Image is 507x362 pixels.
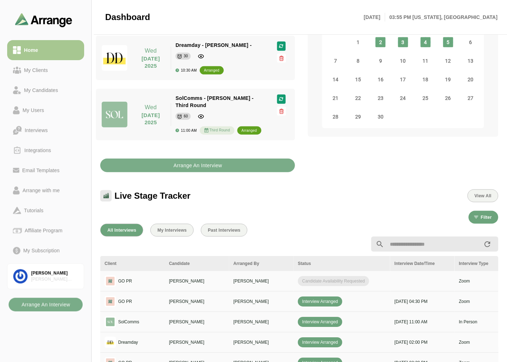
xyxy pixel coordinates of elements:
div: Home [21,46,41,54]
span: Wednesday, September 17, 2025 [398,74,408,85]
span: Monday, September 29, 2025 [353,112,363,122]
button: Filter [469,211,498,224]
p: [PERSON_NAME] [169,298,225,305]
button: All Interviews [100,224,143,237]
a: Integrations [7,140,84,160]
p: [PERSON_NAME] [169,319,225,325]
span: Dreamday - [PERSON_NAME] - [175,42,252,48]
span: Thursday, September 4, 2025 [421,37,431,47]
div: Affiliate Program [22,226,65,235]
span: Tuesday, September 30, 2025 [376,112,386,122]
p: [DATE] 11:00 AM [395,319,450,325]
a: Interviews [7,120,84,140]
span: Thursday, September 18, 2025 [421,74,431,85]
span: Wednesday, September 10, 2025 [398,56,408,66]
a: Tutorials [7,201,84,221]
a: My Users [7,100,84,120]
span: Sunday, September 28, 2025 [330,112,341,122]
p: [PERSON_NAME] [169,339,225,346]
p: [DATE] 02:00 PM [395,339,450,346]
div: My Subscription [20,246,63,255]
a: Home [7,40,84,60]
span: Sunday, September 21, 2025 [330,93,341,103]
b: Arrange An Interview [173,159,222,172]
p: 03:55 PM [US_STATE], [GEOGRAPHIC_DATA] [385,13,498,21]
span: Past Interviews [208,228,241,233]
p: SolComms [118,319,139,325]
div: Client [105,260,160,267]
div: Status [298,260,386,267]
span: Sunday, September 7, 2025 [330,56,341,66]
div: Integrations [21,146,54,155]
span: Tuesday, September 2, 2025 [376,37,386,47]
p: [DATE] 2025 [135,55,167,69]
img: solcomms_logo.jpg [102,102,127,127]
span: Saturday, September 13, 2025 [466,56,476,66]
div: [PERSON_NAME] Associates [31,276,78,283]
p: Wed [135,103,167,112]
span: Interview Arranged [298,296,342,307]
div: Interviews [22,126,50,135]
span: Saturday, September 27, 2025 [466,93,476,103]
div: My Users [20,106,47,115]
img: logo [105,316,116,328]
div: Tutorials [21,206,46,215]
div: 30 [184,53,188,60]
img: arrangeai-name-small-logo.4d2b8aee.svg [15,13,72,27]
i: appended action [483,240,492,248]
img: logo [105,337,116,348]
span: Thursday, September 11, 2025 [421,56,431,66]
div: My Candidates [21,86,61,95]
p: [PERSON_NAME] [233,339,289,346]
img: dreamdayla_logo.jpg [102,45,127,71]
div: My Clients [21,66,51,74]
span: SolComms - [PERSON_NAME] - Third Round [175,95,253,108]
div: Arranged By [233,260,289,267]
div: Arrange with me [20,186,63,195]
p: [PERSON_NAME] [233,278,289,284]
b: Arrange An Interview [21,298,70,312]
div: Candidate [169,260,225,267]
a: Email Templates [7,160,84,180]
span: All Interviews [107,228,136,233]
span: Thursday, September 25, 2025 [421,93,431,103]
button: Arrange An Interview [9,298,83,312]
button: Past Interviews [201,224,247,237]
span: Filter [481,215,492,220]
div: 10:30 AM [175,68,197,72]
p: [PERSON_NAME] [233,319,289,325]
span: Monday, September 1, 2025 [353,37,363,47]
p: Dreamday [118,339,138,346]
p: GO PR [118,278,132,284]
a: My Candidates [7,80,84,100]
a: My Clients [7,60,84,80]
span: Friday, September 19, 2025 [443,74,453,85]
p: [DATE] 2025 [135,112,167,126]
span: Sunday, September 14, 2025 [330,74,341,85]
span: Monday, September 22, 2025 [353,93,363,103]
div: 60 [184,113,188,120]
span: Friday, September 12, 2025 [443,56,453,66]
span: Monday, September 8, 2025 [353,56,363,66]
a: Arrange with me [7,180,84,201]
div: Interview Date/Time [395,260,450,267]
span: Tuesday, September 23, 2025 [376,93,386,103]
button: View All [468,189,498,202]
a: My Subscription [7,241,84,261]
a: Affiliate Program [7,221,84,241]
span: Interview Arranged [298,317,342,327]
button: My Interviews [150,224,194,237]
span: Saturday, September 6, 2025 [466,37,476,47]
p: Wed [135,47,167,55]
span: Friday, September 26, 2025 [443,93,453,103]
p: [DATE] 04:30 PM [395,298,450,305]
div: Email Templates [19,166,62,175]
div: arranged [242,127,257,134]
div: Third Round [200,126,235,135]
button: Arrange An Interview [100,159,295,172]
p: [PERSON_NAME] [169,278,225,284]
span: Friday, September 5, 2025 [443,37,453,47]
span: Live Stage Tracker [115,190,190,201]
span: Dashboard [105,12,150,23]
div: arranged [204,67,219,74]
